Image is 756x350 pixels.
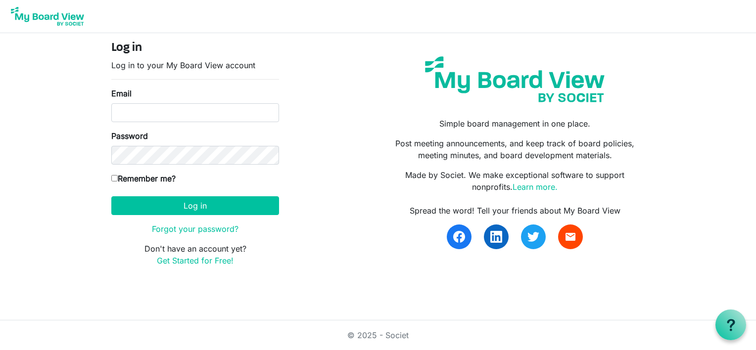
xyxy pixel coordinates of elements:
[418,49,612,110] img: my-board-view-societ.svg
[453,231,465,243] img: facebook.svg
[490,231,502,243] img: linkedin.svg
[385,169,645,193] p: Made by Societ. We make exceptional software to support nonprofits.
[513,182,558,192] a: Learn more.
[385,137,645,161] p: Post meeting announcements, and keep track of board policies, meeting minutes, and board developm...
[111,173,176,184] label: Remember me?
[152,224,238,234] a: Forgot your password?
[527,231,539,243] img: twitter.svg
[385,118,645,130] p: Simple board management in one place.
[565,231,576,243] span: email
[111,243,279,266] p: Don't have an account yet?
[347,330,409,340] a: © 2025 - Societ
[111,196,279,215] button: Log in
[8,4,87,29] img: My Board View Logo
[111,87,132,99] label: Email
[157,256,234,265] a: Get Started for Free!
[111,130,148,142] label: Password
[111,41,279,55] h4: Log in
[111,175,118,181] input: Remember me?
[385,205,645,217] div: Spread the word! Tell your friends about My Board View
[558,224,583,249] a: email
[111,59,279,71] p: Log in to your My Board View account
